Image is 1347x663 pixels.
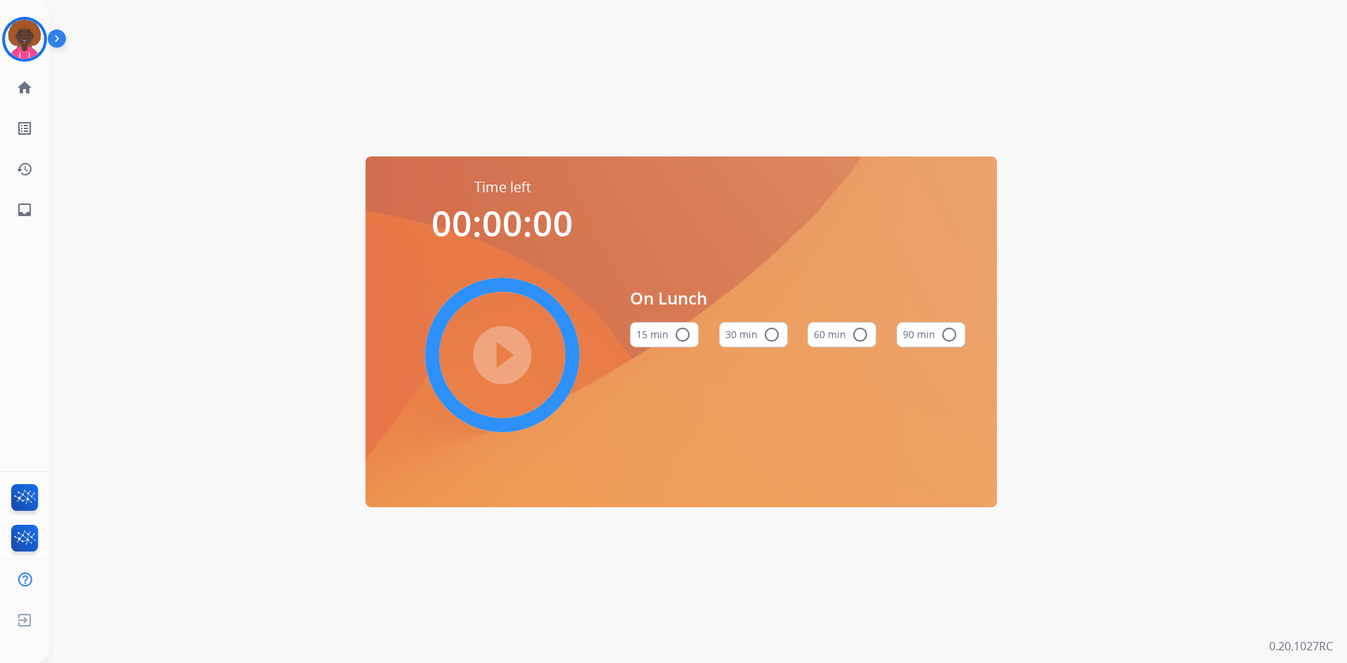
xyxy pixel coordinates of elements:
img: avatar [5,20,44,59]
mat-icon: home [16,79,33,96]
button: 15 min [630,322,699,347]
span: On Lunch [630,286,965,311]
mat-icon: inbox [16,201,33,218]
mat-icon: radio_button_unchecked [852,326,869,343]
mat-icon: radio_button_unchecked [674,326,691,343]
mat-icon: radio_button_unchecked [941,326,958,343]
button: 60 min [807,322,876,347]
mat-icon: list_alt [16,120,33,137]
span: Time left [474,178,531,197]
mat-icon: history [16,161,33,178]
p: 0.20.1027RC [1269,638,1333,655]
span: 00:00:00 [431,199,573,247]
mat-icon: radio_button_unchecked [763,326,780,343]
button: 90 min [897,322,965,347]
button: 30 min [719,322,788,347]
